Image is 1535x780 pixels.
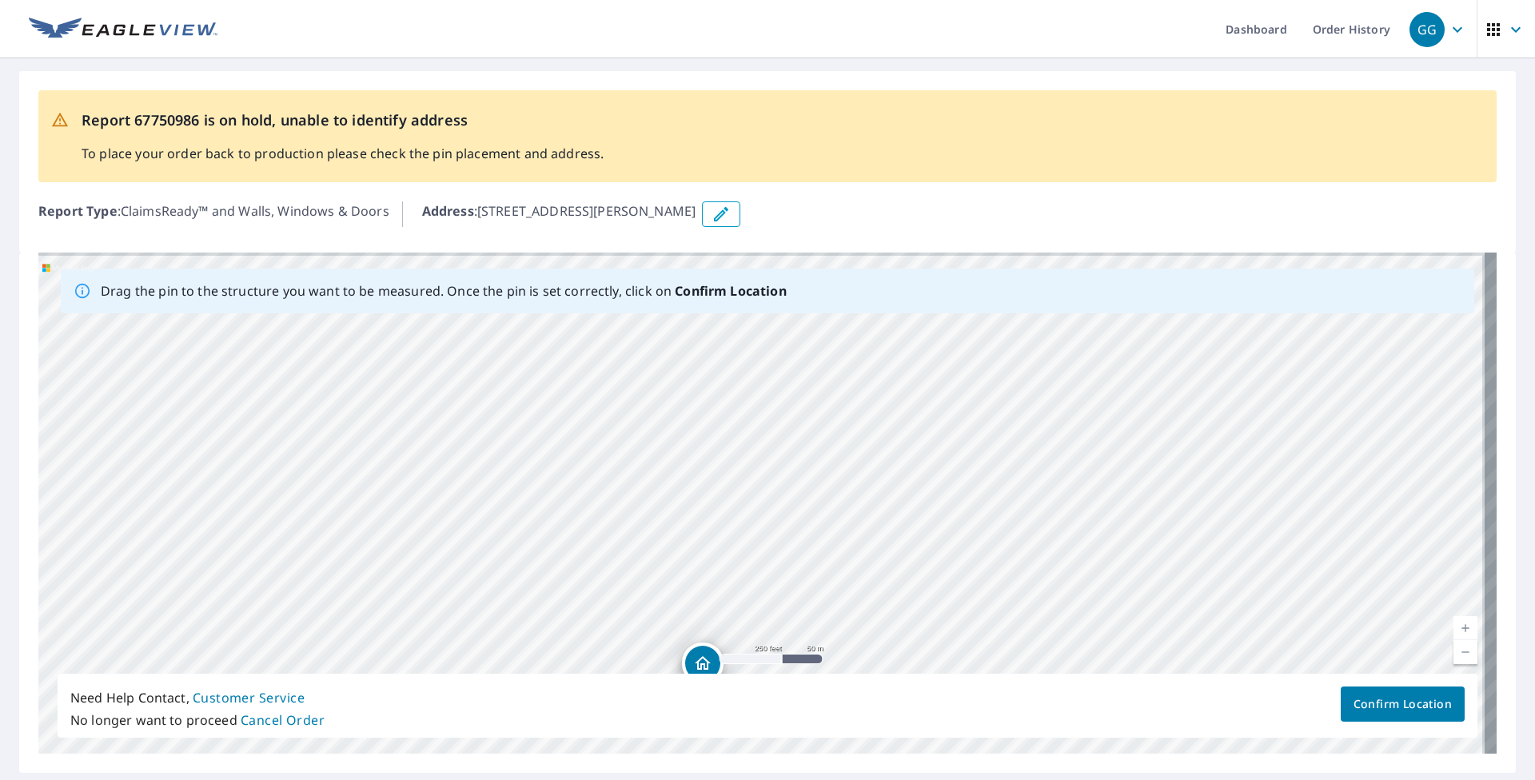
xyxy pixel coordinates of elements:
p: Need Help Contact, [70,686,325,709]
img: EV Logo [29,18,217,42]
div: Dropped pin, building 1, Residential property, 6420 Ganzer Rd E Denton, TX 76207 [682,643,724,692]
p: No longer want to proceed [70,709,325,731]
b: Confirm Location [675,282,786,300]
p: : ClaimsReady™ and Walls, Windows & Doors [38,201,389,227]
button: Confirm Location [1341,686,1465,722]
p: To place your order back to production please check the pin placement and address. [82,144,604,163]
a: Current Level 17, Zoom In [1453,616,1477,640]
b: Report Type [38,202,118,220]
div: GG [1409,12,1445,47]
b: Address [422,202,474,220]
a: Current Level 17, Zoom Out [1453,640,1477,664]
button: Cancel Order [241,709,325,731]
span: Confirm Location [1354,694,1452,714]
p: : [STREET_ADDRESS][PERSON_NAME] [422,201,696,227]
p: Drag the pin to the structure you want to be measured. Once the pin is set correctly, click on [101,281,787,300]
p: Report 67750986 is on hold, unable to identify address [82,109,604,131]
button: Customer Service [193,686,305,709]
